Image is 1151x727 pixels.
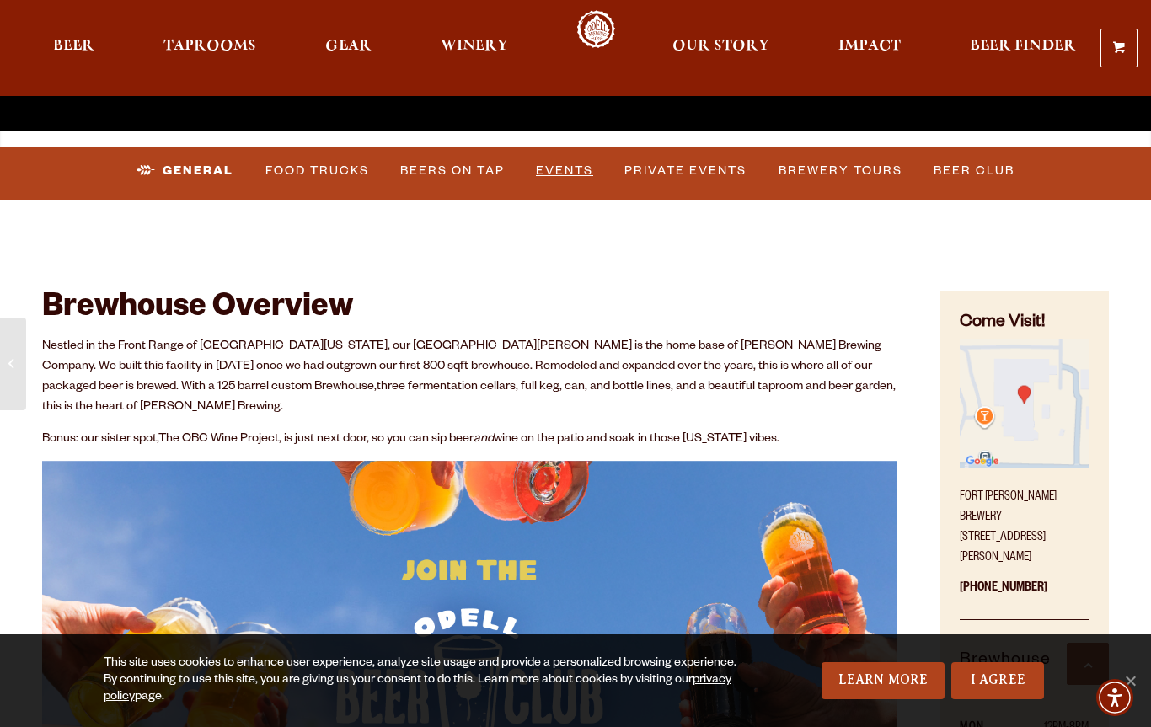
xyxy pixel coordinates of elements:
[441,40,508,53] span: Winery
[960,339,1089,468] img: Small thumbnail of location on map
[153,10,267,86] a: Taprooms
[772,152,909,190] a: Brewery Tours
[565,10,628,48] a: Odell Home
[474,433,494,446] em: and
[53,40,94,53] span: Beer
[838,40,901,53] span: Impact
[951,662,1044,699] a: I Agree
[42,381,896,414] span: three fermentation cellars, full keg, can, and bottle lines, and a beautiful taproom and beer gar...
[42,430,897,450] p: Bonus: our sister spot, , is just next door, so you can sip beer wine on the patio and soak in th...
[960,460,1089,473] a: Find on Google Maps (opens in a new window)
[42,337,897,418] p: Nestled in the Front Range of [GEOGRAPHIC_DATA][US_STATE], our [GEOGRAPHIC_DATA][PERSON_NAME] is ...
[163,40,256,53] span: Taprooms
[1096,679,1133,716] div: Accessibility Menu
[927,152,1021,190] a: Beer Club
[618,152,753,190] a: Private Events
[430,10,519,86] a: Winery
[661,10,780,86] a: Our Story
[259,152,376,190] a: Food Trucks
[314,10,383,86] a: Gear
[960,478,1089,569] p: Fort [PERSON_NAME] Brewery [STREET_ADDRESS][PERSON_NAME]
[325,40,372,53] span: Gear
[959,10,1087,86] a: Beer Finder
[529,152,600,190] a: Events
[960,569,1089,620] p: [PHONE_NUMBER]
[42,10,105,86] a: Beer
[960,312,1089,336] h4: Come Visit!
[970,40,1076,53] span: Beer Finder
[822,662,945,699] a: Learn More
[104,655,744,706] div: This site uses cookies to enhance user experience, analyze site usage and provide a personalized ...
[158,433,279,446] a: The OBC Wine Project
[827,10,912,86] a: Impact
[130,152,240,190] a: General
[104,674,731,704] a: privacy policy
[393,152,511,190] a: Beers on Tap
[42,291,897,329] h2: Brewhouse Overview
[672,40,769,53] span: Our Story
